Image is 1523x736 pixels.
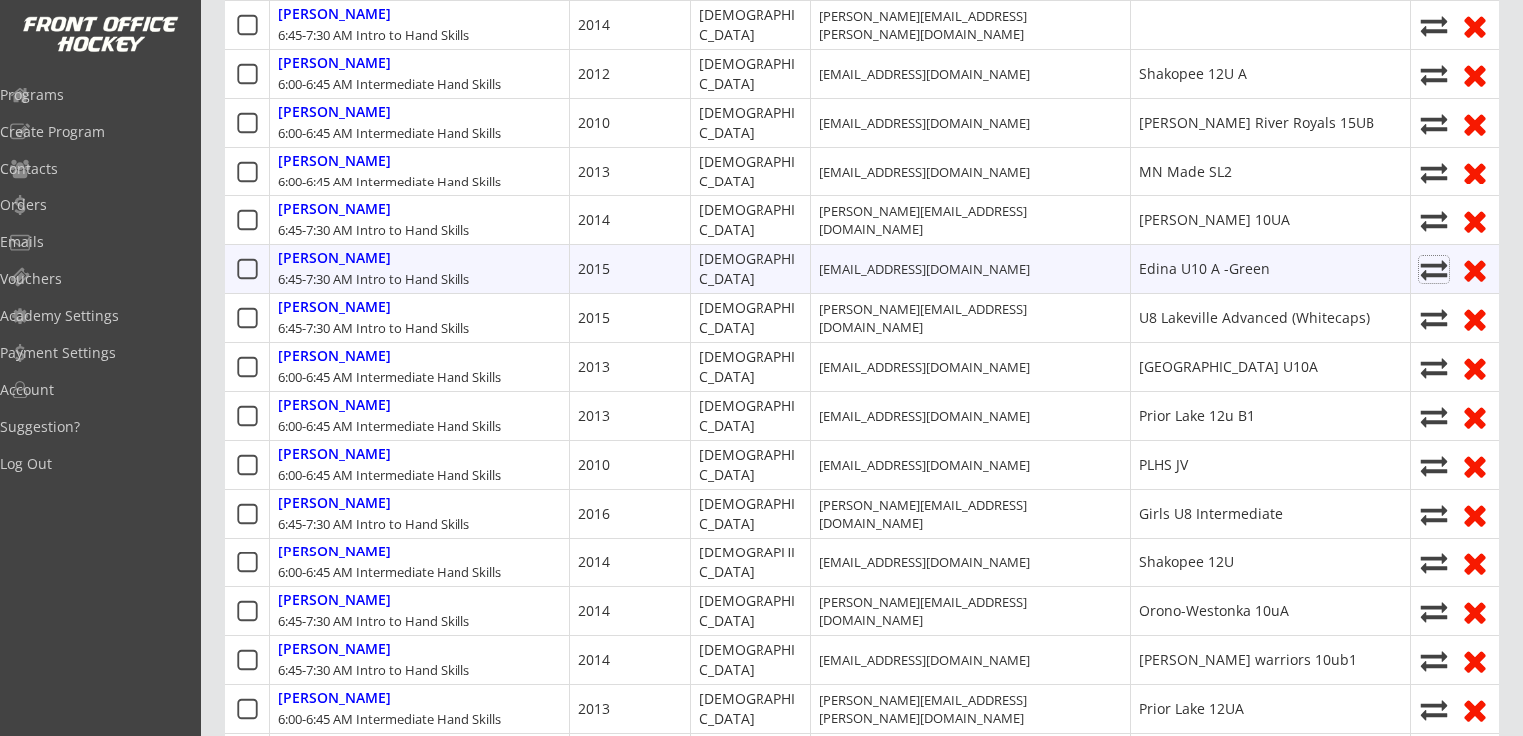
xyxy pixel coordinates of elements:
[1419,159,1449,185] button: Move player
[278,124,501,142] div: 6:00-6:45 AM Intermediate Hand Skills
[819,300,1122,336] div: [PERSON_NAME][EMAIL_ADDRESS][DOMAIN_NAME]
[278,201,391,218] div: [PERSON_NAME]
[699,689,802,728] div: [DEMOGRAPHIC_DATA]
[1419,501,1449,528] button: Move player
[699,103,802,142] div: [DEMOGRAPHIC_DATA]
[699,396,802,435] div: [DEMOGRAPHIC_DATA]
[1459,254,1491,285] button: Remove from roster (no refund)
[1419,354,1449,381] button: Move player
[278,173,501,190] div: 6:00-6:45 AM Intermediate Hand Skills
[278,348,391,365] div: [PERSON_NAME]
[278,612,469,630] div: 6:45-7:30 AM Intro to Hand Skills
[278,641,391,658] div: [PERSON_NAME]
[699,298,802,337] div: [DEMOGRAPHIC_DATA]
[1459,694,1491,725] button: Remove from roster (no refund)
[819,260,1030,278] div: [EMAIL_ADDRESS][DOMAIN_NAME]
[1139,455,1188,475] div: PLHS JV
[578,113,610,133] div: 2010
[278,690,391,707] div: [PERSON_NAME]
[278,6,391,23] div: [PERSON_NAME]
[819,651,1030,669] div: [EMAIL_ADDRESS][DOMAIN_NAME]
[1139,259,1270,279] div: Edina U10 A -Green
[278,592,391,609] div: [PERSON_NAME]
[1419,550,1449,576] button: Move player
[578,601,610,621] div: 2014
[578,406,610,426] div: 2013
[699,494,802,533] div: [DEMOGRAPHIC_DATA]
[22,16,179,53] img: FOH%20White%20Logo%20Transparent.png
[1139,699,1244,719] div: Prior Lake 12UA
[1419,598,1449,625] button: Move player
[1139,601,1289,621] div: Orono-Westonka 10uA
[819,114,1030,132] div: [EMAIL_ADDRESS][DOMAIN_NAME]
[278,55,391,72] div: [PERSON_NAME]
[278,661,469,679] div: 6:45-7:30 AM Intro to Hand Skills
[278,466,501,484] div: 6:00-6:45 AM Intermediate Hand Skills
[278,26,469,44] div: 6:45-7:30 AM Intro to Hand Skills
[699,640,802,679] div: [DEMOGRAPHIC_DATA]
[1459,596,1491,627] button: Remove from roster (no refund)
[278,270,469,288] div: 6:45-7:30 AM Intro to Hand Skills
[578,357,610,377] div: 2013
[278,368,501,386] div: 6:00-6:45 AM Intermediate Hand Skills
[278,417,501,435] div: 6:00-6:45 AM Intermediate Hand Skills
[1459,499,1491,530] button: Remove from roster (no refund)
[578,650,610,670] div: 2014
[1139,162,1232,182] div: MN Made SL2
[1419,696,1449,723] button: Move player
[699,152,802,190] div: [DEMOGRAPHIC_DATA]
[578,504,610,524] div: 2016
[1419,12,1449,39] button: Move player
[1139,64,1247,84] div: Shakopee 12U A
[1419,305,1449,332] button: Move player
[1419,61,1449,88] button: Move player
[1419,256,1449,283] button: Move player
[1459,645,1491,676] button: Remove from roster (no refund)
[1419,110,1449,137] button: Move player
[1139,113,1374,133] div: [PERSON_NAME] River Royals 15UB
[1459,59,1491,90] button: Remove from roster (no refund)
[278,221,469,239] div: 6:45-7:30 AM Intro to Hand Skills
[278,153,391,170] div: [PERSON_NAME]
[1419,452,1449,479] button: Move player
[278,319,469,337] div: 6:45-7:30 AM Intro to Hand Skills
[1139,357,1318,377] div: [GEOGRAPHIC_DATA] U10A
[1419,207,1449,234] button: Move player
[819,358,1030,376] div: [EMAIL_ADDRESS][DOMAIN_NAME]
[699,5,802,44] div: [DEMOGRAPHIC_DATA]
[819,593,1122,629] div: [PERSON_NAME][EMAIL_ADDRESS][DOMAIN_NAME]
[1139,504,1283,524] div: Girls U8 Intermediate
[278,446,391,463] div: [PERSON_NAME]
[1139,406,1255,426] div: Prior Lake 12u B1
[278,104,391,121] div: [PERSON_NAME]
[819,456,1030,474] div: [EMAIL_ADDRESS][DOMAIN_NAME]
[578,210,610,230] div: 2014
[278,515,469,533] div: 6:45-7:30 AM Intro to Hand Skills
[278,710,501,728] div: 6:00-6:45 AM Intermediate Hand Skills
[1139,552,1234,572] div: Shakopee 12U
[278,495,391,512] div: [PERSON_NAME]
[699,445,802,484] div: [DEMOGRAPHIC_DATA]
[578,308,610,328] div: 2015
[819,407,1030,425] div: [EMAIL_ADDRESS][DOMAIN_NAME]
[699,249,802,288] div: [DEMOGRAPHIC_DATA]
[578,64,610,84] div: 2012
[278,397,391,414] div: [PERSON_NAME]
[1139,308,1370,328] div: U8 Lakeville Advanced (Whitecaps)
[1459,205,1491,236] button: Remove from roster (no refund)
[1459,548,1491,578] button: Remove from roster (no refund)
[819,553,1030,571] div: [EMAIL_ADDRESS][DOMAIN_NAME]
[819,496,1122,532] div: [PERSON_NAME][EMAIL_ADDRESS][DOMAIN_NAME]
[278,250,391,267] div: [PERSON_NAME]
[578,259,610,279] div: 2015
[819,7,1122,43] div: [PERSON_NAME][EMAIL_ADDRESS][PERSON_NAME][DOMAIN_NAME]
[819,163,1030,181] div: [EMAIL_ADDRESS][DOMAIN_NAME]
[278,75,501,93] div: 6:00-6:45 AM Intermediate Hand Skills
[699,543,802,581] div: [DEMOGRAPHIC_DATA]
[278,299,391,316] div: [PERSON_NAME]
[1419,647,1449,674] button: Move player
[278,563,501,581] div: 6:00-6:45 AM Intermediate Hand Skills
[1459,108,1491,139] button: Remove from roster (no refund)
[578,162,610,182] div: 2013
[578,455,610,475] div: 2010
